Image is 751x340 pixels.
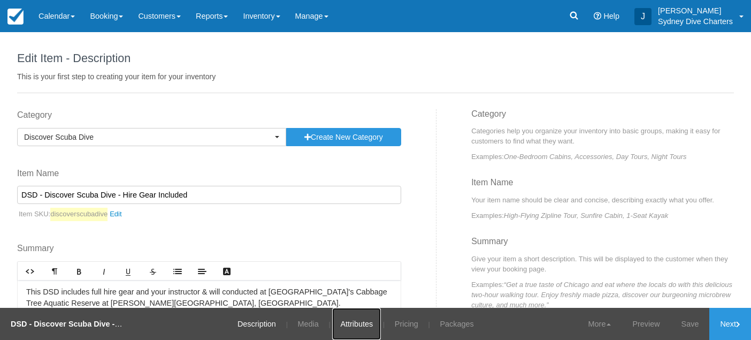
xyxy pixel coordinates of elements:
[634,8,652,25] div: J
[671,308,710,340] a: Save
[17,243,401,255] label: Summary
[17,71,734,82] p: This is your first step to creating your item for your inventory
[165,262,190,280] a: Lists
[709,308,751,340] a: Next
[471,109,734,126] h3: Category
[471,210,734,221] p: Examples:
[504,153,687,161] em: One-Bedroom Cabins, Accessories, Day Tours, Night Tours
[214,262,239,280] a: Text Color
[332,308,381,340] a: Attributes
[91,262,116,280] a: Italic
[17,109,401,122] label: Category
[471,195,734,205] p: Your item name should be clear and concise, describing exactly what you offer.
[432,308,482,340] a: Packages
[18,262,42,280] a: HTML
[286,128,401,146] button: Create New Category
[578,308,622,340] a: More
[116,262,141,280] a: Underline
[11,320,185,328] strong: DSD - Discover Scuba Dive - Hire Gear Included
[24,132,272,142] span: Discover Scuba Dive
[658,16,733,27] p: Sydney Dive Charters
[26,286,392,309] p: This DSD includes full hire gear and your instructor & will conducted at [GEOGRAPHIC_DATA]'s Cabb...
[190,262,214,280] a: Align
[471,281,732,309] em: “Get a true taste of Chicago and eat where the locals do with this delicious two-hour walking tou...
[387,308,426,340] a: Pricing
[471,279,734,310] p: Examples:
[471,126,734,146] p: Categories help you organize your inventory into basic groups, making it easy for customers to fi...
[67,262,91,280] a: Bold
[471,237,734,254] h3: Summary
[50,208,126,221] a: discoverscubadive
[471,254,734,274] p: Give your item a short description. This will be displayed to the customer when they view your bo...
[594,12,601,20] i: Help
[471,152,734,162] p: Examples:
[141,262,165,280] a: Strikethrough
[622,308,670,340] a: Preview
[504,211,668,220] em: High-Flying Zipline Tour, Sunfire Cabin, 1-Seat Kayak
[603,12,619,20] span: Help
[658,5,733,16] p: [PERSON_NAME]
[471,178,734,195] h3: Item Name
[17,186,401,204] input: Enter a new Item Name
[17,168,401,180] label: Item Name
[7,9,24,25] img: checkfront-main-nav-mini-logo.png
[290,308,327,340] a: Media
[17,208,401,221] p: Item SKU:
[42,262,67,280] a: Format
[17,52,734,65] h1: Edit Item - Description
[17,128,286,146] button: Discover Scuba Dive
[229,308,284,340] a: Description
